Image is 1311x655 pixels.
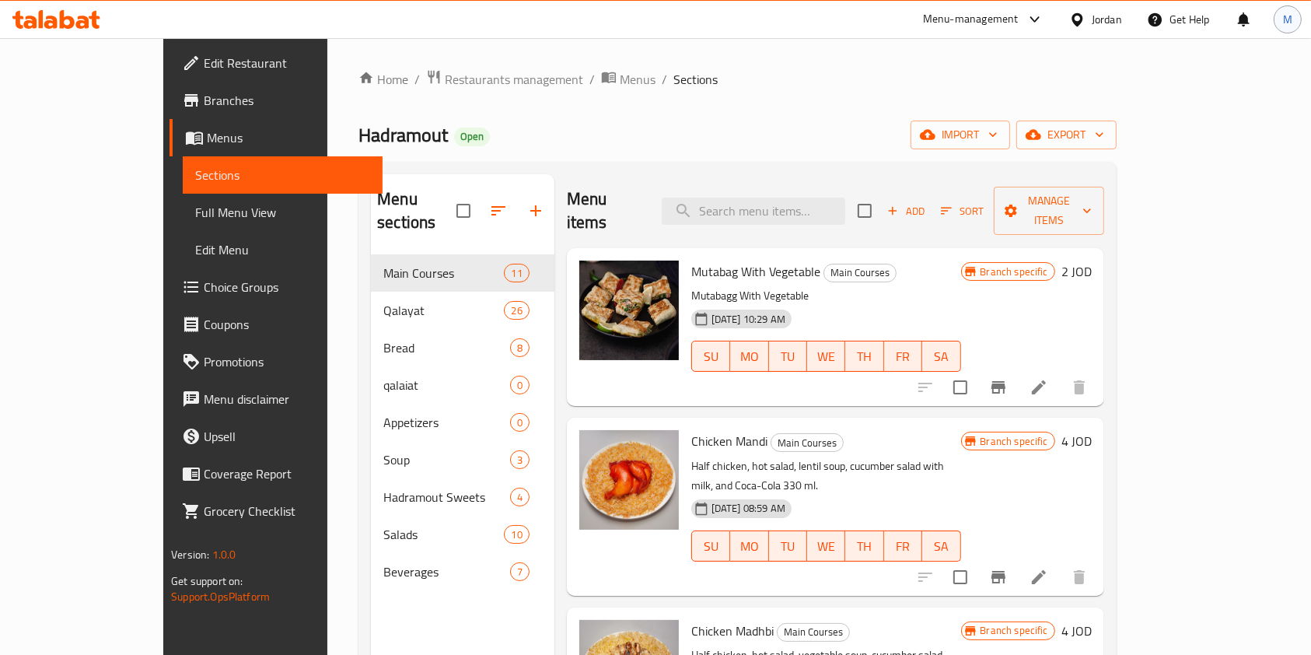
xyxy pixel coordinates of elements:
span: M [1283,11,1292,28]
li: / [414,70,420,89]
span: TU [775,345,801,368]
button: export [1016,121,1117,149]
button: Sort [937,199,988,223]
div: Main Courses [771,433,844,452]
h2: Menu sections [377,187,456,234]
div: Jordan [1092,11,1122,28]
button: FR [884,341,922,372]
span: Sort [941,202,984,220]
span: [DATE] 10:29 AM [705,312,792,327]
span: Main Courses [824,264,896,282]
a: Branches [170,82,383,119]
div: Soup [383,450,510,469]
div: Main Courses11 [371,254,554,292]
button: SU [691,341,730,372]
span: Menus [620,70,655,89]
div: items [510,338,530,357]
div: Menu-management [923,10,1019,29]
span: Manage items [1006,191,1092,230]
span: 10 [505,527,528,542]
a: Sections [183,156,383,194]
div: items [510,562,530,581]
span: SA [928,345,954,368]
div: items [510,450,530,469]
span: TH [851,345,877,368]
span: Full Menu View [195,203,370,222]
a: Grocery Checklist [170,492,383,530]
button: TU [769,531,807,562]
a: Edit Menu [183,231,383,268]
span: Select to update [944,561,977,594]
div: Qalayat26 [371,292,554,329]
span: Main Courses [778,623,849,641]
a: Home [358,70,408,89]
span: Qalayat [383,301,504,320]
span: FR [890,345,916,368]
span: 8 [511,341,529,356]
a: Menus [170,119,383,156]
span: SA [928,535,954,558]
button: WE [807,531,845,562]
span: FR [890,535,916,558]
span: TU [775,535,801,558]
button: WE [807,341,845,372]
span: Appetizers [383,413,510,432]
button: SU [691,531,730,562]
span: Hadramout [358,117,448,152]
h6: 4 JOD [1061,620,1092,642]
span: Sort sections [480,192,517,229]
div: Open [454,128,490,146]
div: items [504,525,529,544]
span: Add item [881,199,931,223]
p: Half chicken, hot salad, lentil soup, cucumber salad with milk, and Coca-Cola 330 ml. [691,457,961,496]
span: 0 [511,378,529,393]
div: Salads [383,525,504,544]
a: Menu disclaimer [170,380,383,418]
span: Grocery Checklist [204,502,370,520]
span: 3 [511,453,529,468]
span: Chicken Mandi [691,429,767,453]
span: 11 [505,266,528,281]
span: Hadramout Sweets [383,488,510,506]
button: TH [845,341,883,372]
span: Chicken Madhbi [691,619,774,643]
div: Appetizers0 [371,404,554,441]
span: Mutabag With Vegetable [691,260,820,283]
button: TH [845,531,883,562]
span: [DATE] 08:59 AM [705,501,792,516]
a: Support.OpsPlatform [171,587,270,607]
span: Get support on: [171,571,243,591]
span: SU [698,345,724,368]
span: WE [813,345,839,368]
nav: breadcrumb [358,69,1117,89]
button: SA [922,531,960,562]
div: Main Courses [823,264,897,282]
img: Chicken Mandi [579,430,679,530]
span: export [1029,125,1104,145]
button: MO [730,341,768,372]
span: Menus [207,128,370,147]
a: Coverage Report [170,455,383,492]
span: Upsell [204,427,370,446]
div: items [504,264,529,282]
li: / [589,70,595,89]
div: Main Courses [777,623,850,642]
span: MO [736,345,762,368]
button: delete [1061,559,1098,596]
button: Add section [517,192,554,229]
span: Coverage Report [204,464,370,483]
div: Salads10 [371,516,554,553]
span: Branches [204,91,370,110]
a: Promotions [170,343,383,380]
span: WE [813,535,839,558]
div: items [510,488,530,506]
span: Bread [383,338,510,357]
button: Branch-specific-item [980,369,1017,406]
span: SU [698,535,724,558]
span: Main Courses [383,264,504,282]
span: Menu disclaimer [204,390,370,408]
span: Version: [171,545,209,565]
